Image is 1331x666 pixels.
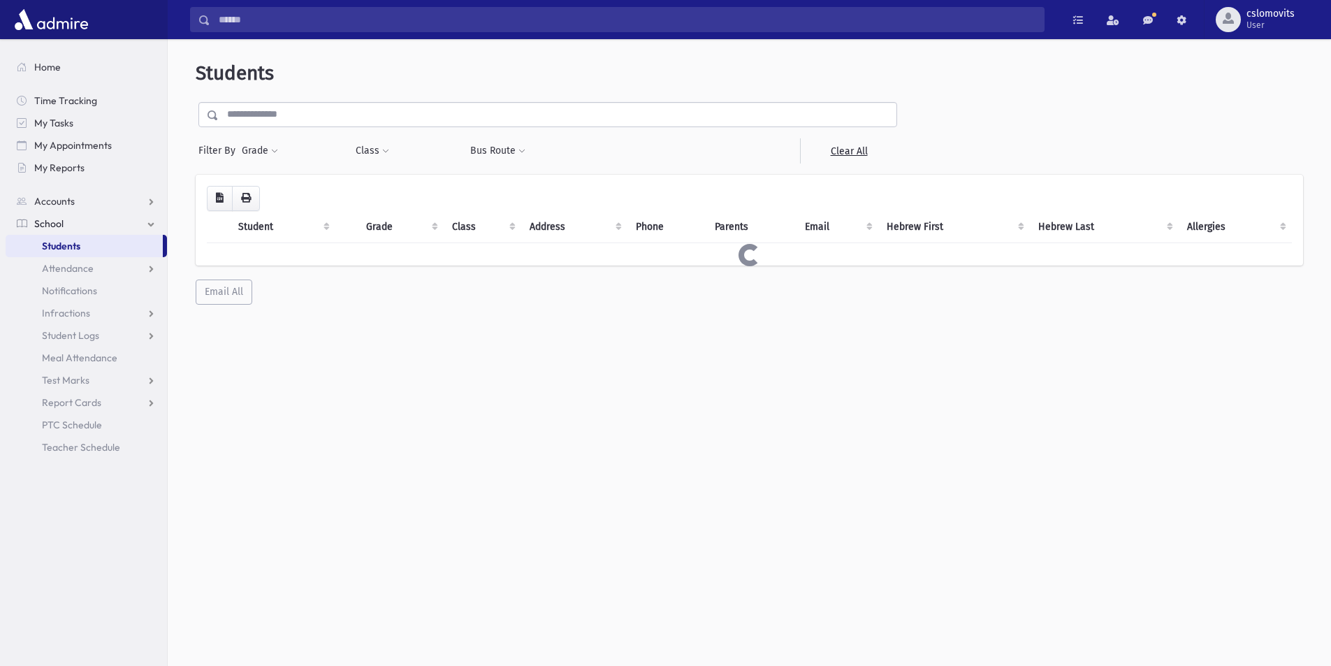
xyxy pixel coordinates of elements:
[6,235,163,257] a: Students
[34,161,85,174] span: My Reports
[210,7,1044,32] input: Search
[196,280,252,305] button: Email All
[6,280,167,302] a: Notifications
[42,396,101,409] span: Report Cards
[6,347,167,369] a: Meal Attendance
[797,211,878,243] th: Email
[6,112,167,134] a: My Tasks
[6,257,167,280] a: Attendance
[241,138,279,164] button: Grade
[800,138,897,164] a: Clear All
[42,307,90,319] span: Infractions
[6,391,167,414] a: Report Cards
[358,211,443,243] th: Grade
[230,211,335,243] th: Student
[878,211,1029,243] th: Hebrew First
[6,212,167,235] a: School
[470,138,526,164] button: Bus Route
[444,211,522,243] th: Class
[6,369,167,391] a: Test Marks
[207,186,233,211] button: CSV
[6,414,167,436] a: PTC Schedule
[42,441,120,454] span: Teacher Schedule
[6,302,167,324] a: Infractions
[6,89,167,112] a: Time Tracking
[6,436,167,458] a: Teacher Schedule
[232,186,260,211] button: Print
[42,352,117,364] span: Meal Attendance
[706,211,797,243] th: Parents
[34,61,61,73] span: Home
[196,61,274,85] span: Students
[1030,211,1179,243] th: Hebrew Last
[42,419,102,431] span: PTC Schedule
[1246,20,1295,31] span: User
[34,94,97,107] span: Time Tracking
[34,217,64,230] span: School
[6,134,167,157] a: My Appointments
[42,329,99,342] span: Student Logs
[198,143,241,158] span: Filter By
[6,324,167,347] a: Student Logs
[34,139,112,152] span: My Appointments
[11,6,92,34] img: AdmirePro
[521,211,627,243] th: Address
[6,56,167,78] a: Home
[42,284,97,297] span: Notifications
[6,157,167,179] a: My Reports
[34,195,75,208] span: Accounts
[6,190,167,212] a: Accounts
[1246,8,1295,20] span: cslomovits
[34,117,73,129] span: My Tasks
[355,138,390,164] button: Class
[42,240,80,252] span: Students
[42,262,94,275] span: Attendance
[42,374,89,386] span: Test Marks
[1179,211,1292,243] th: Allergies
[627,211,706,243] th: Phone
